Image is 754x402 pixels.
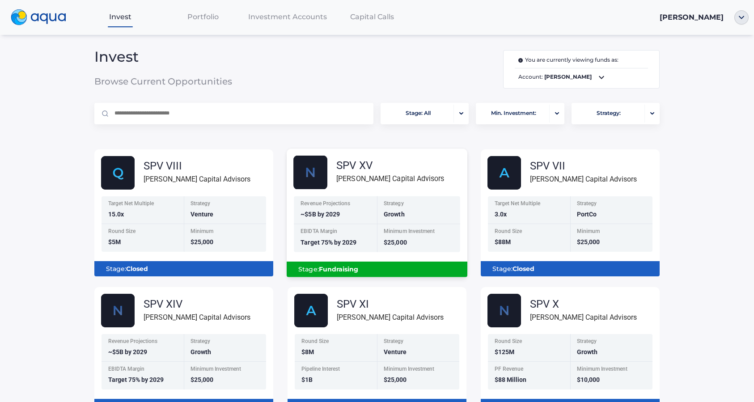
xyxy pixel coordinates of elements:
[384,229,455,236] div: Minimum Investment
[191,201,261,208] div: Strategy
[301,348,314,355] span: $8M
[301,366,372,374] div: Pipeline Interest
[495,201,565,208] div: Target Net Multiple
[94,77,283,86] span: Browse Current Opportunities
[597,105,621,122] span: Strategy:
[384,211,404,218] span: Growth
[101,156,135,190] img: Group_48614.svg
[108,211,124,218] span: 15.0x
[384,201,455,208] div: Strategy
[126,265,148,273] b: Closed
[577,201,647,208] div: Strategy
[11,9,66,25] img: logo
[491,105,536,122] span: Min. Investment:
[94,52,283,61] span: Invest
[108,229,178,236] div: Round Size
[459,112,463,115] img: portfolio-arrow
[102,261,266,276] div: Stage:
[301,339,372,346] div: Round Size
[336,173,444,184] div: [PERSON_NAME] Capital Advisors
[187,13,219,21] span: Portfolio
[495,238,511,245] span: $88M
[319,265,359,273] b: Fundraising
[518,56,618,64] span: You are currently viewing funds as:
[248,13,327,21] span: Investment Accounts
[487,294,521,327] img: Nscale_fund_card.svg
[301,376,313,383] span: $1B
[191,376,213,383] span: $25,000
[487,156,521,190] img: AlphaFund.svg
[495,376,526,383] span: $88 Million
[108,366,178,374] div: EBIDTA Margin
[544,73,592,80] b: [PERSON_NAME]
[577,366,647,374] div: Minimum Investment
[293,156,327,190] img: Nscale_fund_card.svg
[191,229,261,236] div: Minimum
[384,376,407,383] span: $25,000
[337,299,444,309] div: SPV XI
[301,229,372,236] div: EBIDTA Margin
[488,261,652,276] div: Stage:
[384,239,407,246] span: $25,000
[577,211,597,218] span: PortCo
[495,211,507,218] span: 3.0x
[108,339,178,346] div: Revenue Projections
[495,348,514,355] span: $125M
[108,238,121,245] span: $5M
[144,312,250,323] div: [PERSON_NAME] Capital Advisors
[101,294,135,327] img: Nscale_fund_card_1.svg
[102,110,108,117] img: Magnifier
[301,201,372,208] div: Revenue Projections
[337,312,444,323] div: [PERSON_NAME] Capital Advisors
[294,294,328,327] img: AlphaFund.svg
[495,339,565,346] div: Round Size
[144,299,250,309] div: SPV XIV
[330,8,414,26] a: Capital Calls
[577,348,597,355] span: Growth
[381,103,469,124] button: Stage: Allportfolio-arrow
[530,161,637,171] div: SPV VII
[476,103,564,124] button: Min. Investment:portfolio-arrow
[294,262,460,277] div: Stage:
[79,8,162,26] a: Invest
[109,13,131,21] span: Invest
[660,13,724,21] span: [PERSON_NAME]
[577,339,647,346] div: Strategy
[301,211,340,218] span: ~$5B by 2029
[144,161,250,171] div: SPV VIII
[350,13,394,21] span: Capital Calls
[495,229,565,236] div: Round Size
[384,366,454,374] div: Minimum Investment
[572,103,660,124] button: Strategy:portfolio-arrow
[650,112,654,115] img: portfolio-arrow
[191,238,213,245] span: $25,000
[530,312,637,323] div: [PERSON_NAME] Capital Advisors
[336,160,444,171] div: SPV XV
[734,10,749,25] img: ellipse
[108,201,178,208] div: Target Net Multiple
[245,8,330,26] a: Investment Accounts
[577,229,647,236] div: Minimum
[191,348,211,355] span: Growth
[161,8,245,26] a: Portfolio
[577,238,600,245] span: $25,000
[513,265,534,273] b: Closed
[495,366,565,374] div: PF Revenue
[5,7,79,28] a: logo
[384,339,454,346] div: Strategy
[530,173,637,185] div: [PERSON_NAME] Capital Advisors
[108,376,164,383] span: Target 75% by 2029
[191,339,261,346] div: Strategy
[144,173,250,185] div: [PERSON_NAME] Capital Advisors
[555,112,559,115] img: portfolio-arrow
[518,58,525,63] img: i.svg
[577,376,600,383] span: $10,000
[384,348,407,355] span: Venture
[108,348,147,355] span: ~$5B by 2029
[301,239,356,246] span: Target 75% by 2029
[406,105,431,122] span: Stage: All
[191,211,213,218] span: Venture
[191,366,261,374] div: Minimum Investment
[515,72,648,83] span: Account:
